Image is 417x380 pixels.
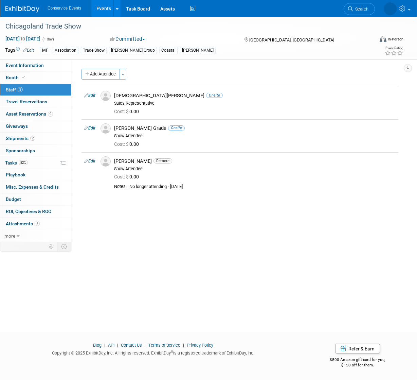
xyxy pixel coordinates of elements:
[93,343,102,348] a: Blog
[81,69,120,80] button: Add Attendee
[5,348,301,356] div: Copyright © 2025 ExhibitDay, Inc. All rights reserved. ExhibitDay is a registered trademark of Ex...
[20,36,26,41] span: to
[48,111,53,117] span: 9
[335,344,380,354] a: Refer & Earn
[114,166,396,172] div: Show Attendee
[121,343,142,348] a: Contact Us
[57,242,71,251] td: Toggle Event Tabs
[353,6,368,12] span: Search
[114,109,129,114] span: Cost: $
[5,6,39,13] img: ExhibitDay
[6,63,44,68] span: Event Information
[0,181,71,193] a: Misc. Expenses & Credits
[0,218,71,230] a: Attachments7
[0,84,71,96] a: Staff3
[346,35,404,46] div: Event Format
[6,136,35,141] span: Shipments
[0,120,71,132] a: Giveaways
[0,193,71,205] a: Budget
[19,160,28,165] span: 82%
[114,174,129,179] span: Cost: $
[4,233,15,239] span: more
[84,126,95,131] a: Edit
[22,75,25,79] i: Booth reservation complete
[311,362,403,368] div: $150 off for them.
[0,59,71,71] a: Event Information
[344,3,375,15] a: Search
[23,48,34,53] a: Edit
[84,159,95,163] a: Edit
[108,343,114,348] a: API
[114,141,129,147] span: Cost: $
[114,109,142,114] span: 0.00
[143,343,147,348] span: |
[187,343,213,348] a: Privacy Policy
[114,92,396,99] div: [DEMOGRAPHIC_DATA][PERSON_NAME]
[6,221,40,226] span: Attachments
[5,160,28,166] span: Tasks
[159,47,178,54] div: Coastal
[0,169,71,181] a: Playbook
[18,87,23,92] span: 3
[114,125,396,132] div: [PERSON_NAME] Grade
[103,343,107,348] span: |
[114,158,396,165] div: [PERSON_NAME]
[114,133,396,139] div: Show Attendee
[0,108,71,120] a: Asset Reservations9
[109,47,157,54] div: [PERSON_NAME] Group
[6,196,21,202] span: Budget
[42,37,54,41] span: (1 day)
[0,145,71,157] a: Sponsorships
[0,157,71,169] a: Tasks82%
[6,172,25,177] span: Playbook
[115,343,120,348] span: |
[48,6,81,11] span: Conservice Events
[171,350,173,353] sup: ®
[181,343,186,348] span: |
[101,123,111,134] img: Associate-Profile-5.png
[5,47,34,54] td: Tags
[6,75,26,80] span: Booth
[53,47,78,54] div: Association
[101,156,111,167] img: Associate-Profile-5.png
[384,2,397,15] img: Amiee Griffey
[148,343,180,348] a: Terms of Service
[46,242,57,251] td: Personalize Event Tab Strip
[114,184,127,189] div: Notes:
[0,230,71,242] a: more
[84,93,95,98] a: Edit
[249,37,334,42] span: [GEOGRAPHIC_DATA], [GEOGRAPHIC_DATA]
[387,37,403,42] div: In-Person
[6,87,23,92] span: Staff
[0,133,71,144] a: Shipments2
[6,209,51,214] span: ROI, Objectives & ROO
[30,136,35,141] span: 2
[153,158,172,163] span: Remote
[129,184,396,190] div: No longer attending - [DATE]
[6,184,59,190] span: Misc. Expenses & Credits
[5,36,41,42] span: [DATE] [DATE]
[180,47,216,54] div: [PERSON_NAME]
[385,47,403,50] div: Event Rating
[0,72,71,84] a: Booth
[107,36,148,43] button: Committed
[0,206,71,218] a: ROI, Objectives & ROO
[6,99,47,104] span: Travel Reservations
[81,47,107,54] div: Trade Show
[6,111,53,117] span: Asset Reservations
[40,47,50,54] div: MF
[0,96,71,108] a: Travel Reservations
[168,125,185,131] span: Onsite
[114,101,396,106] div: Sales Representative
[3,20,369,33] div: Chicagoland Trade Show
[114,174,142,179] span: 0.00
[380,36,386,42] img: Format-Inperson.png
[101,91,111,101] img: Associate-Profile-5.png
[6,123,28,129] span: Giveaways
[206,93,223,98] span: Onsite
[311,352,403,368] div: $500 Amazon gift card for you,
[6,148,35,153] span: Sponsorships
[35,221,40,226] span: 7
[114,141,142,147] span: 0.00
